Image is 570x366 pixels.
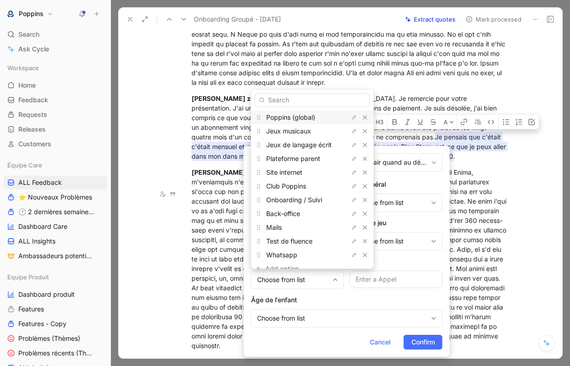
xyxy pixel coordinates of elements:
span: Club Poppins [266,182,306,190]
div: Plateforme parent [251,152,374,166]
div: Jeux musicaux [251,124,374,138]
span: Jeux de langage écrit [266,141,332,149]
div: Onboarding / Suivi [251,193,374,207]
div: Poppins (global) [251,111,374,124]
div: Add option [265,263,334,274]
span: Jeux musicaux [266,127,311,135]
span: Site internet [266,168,302,176]
span: Whatsapp [266,251,297,259]
span: Poppins (global) [266,113,315,121]
div: Club Poppins [251,179,374,193]
div: Whatsapp [251,248,374,262]
span: Back-office [266,210,300,217]
div: Jeux de langage écrit [251,138,374,152]
input: Search [255,93,370,107]
div: Test de fluence [251,234,374,248]
span: Onboarding / Suivi [266,196,322,204]
div: Mails [251,221,374,234]
div: Site internet [251,166,374,179]
div: Back-office [251,207,374,221]
span: Test de fluence [266,237,312,245]
span: Plateforme parent [266,155,320,162]
span: Mails [266,223,282,231]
